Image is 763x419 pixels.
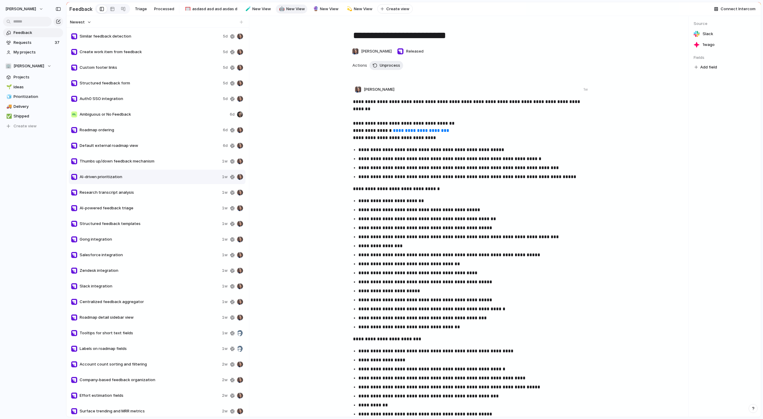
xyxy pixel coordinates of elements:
[184,6,190,12] button: 🥅
[343,5,375,14] a: 💫New View
[14,123,37,129] span: Create view
[313,5,317,12] div: 🔮
[5,84,11,90] button: 🌱
[320,6,339,12] span: New View
[132,5,149,14] a: Triage
[80,158,220,164] span: Thumbs up/down feedback mechanism
[80,408,220,414] span: Surface trending and MRR metrics
[70,19,85,25] span: Newest
[80,299,220,305] span: Centralized feedback aggregator
[135,6,147,12] span: Triage
[245,6,251,12] button: 🧪
[406,48,424,54] span: Released
[364,87,394,93] span: [PERSON_NAME]
[14,84,61,90] span: Ideas
[252,6,271,12] span: New View
[223,127,228,133] span: 6d
[222,252,228,258] span: 1w
[152,5,177,14] a: Processed
[14,113,61,119] span: Shipped
[14,63,44,69] span: [PERSON_NAME]
[3,83,63,92] div: 🌱Ideas
[346,6,352,12] button: 💫
[80,236,220,242] span: Gong integration
[222,299,228,305] span: 1w
[80,111,227,117] span: Ambiguous or No Feedback
[80,33,220,39] span: Similar feedback detection
[276,5,307,14] a: 🤖New View
[222,361,228,367] span: 2w
[6,103,11,110] div: 🚚
[6,113,11,120] div: ✅
[80,80,220,86] span: Structured feedback form
[3,62,63,71] button: 🏢[PERSON_NAME]
[694,63,718,71] button: Add field
[223,33,228,39] span: 5d
[182,5,240,14] a: 🥅asdasd asd asd asdas d
[14,30,61,36] span: Feedback
[286,6,305,12] span: New View
[80,127,220,133] span: Roadmap ordering
[6,83,11,90] div: 🌱
[80,268,220,274] span: Zendesk integration
[312,6,318,12] button: 🔮
[3,122,63,131] button: Create view
[369,61,403,70] button: Unprocess
[222,314,228,320] span: 1w
[223,143,228,149] span: 6d
[14,74,61,80] span: Projects
[222,346,228,352] span: 1w
[55,40,61,46] span: 37
[396,47,425,56] button: Released
[80,174,220,180] span: AI-driven prioritization
[242,5,274,14] a: 🧪New View
[80,346,220,352] span: Labels on roadmap fields
[245,5,250,12] div: 🧪
[80,393,220,399] span: Effort estimation fields
[154,6,174,12] span: Processed
[347,5,351,12] div: 💫
[14,40,53,46] span: Requests
[80,283,220,289] span: Slack integration
[223,80,228,86] span: 5d
[354,6,372,12] span: New View
[80,205,220,211] span: AI-powered feedback triage
[5,63,11,69] div: 🏢
[192,6,237,12] span: asdasd asd asd asdas d
[352,62,367,68] span: Actions
[703,31,713,37] span: Slack
[3,38,63,47] a: Requests37
[361,48,392,54] span: [PERSON_NAME]
[700,64,717,70] span: Add field
[230,111,235,117] span: 6d
[3,48,63,57] a: My projects
[222,393,228,399] span: 2w
[310,5,341,14] a: 🔮New View
[380,62,400,68] span: Unprocess
[222,174,228,180] span: 1w
[222,377,228,383] span: 2w
[3,102,63,111] div: 🚚Delivery
[69,18,92,26] button: Newest
[3,73,63,82] a: Projects
[386,6,409,12] span: Create view
[80,252,220,258] span: Salesforce integration
[583,87,588,92] div: 1w
[80,190,220,196] span: Research transcript analysis
[3,28,63,37] a: Feedback
[694,21,756,27] span: Source
[3,92,63,101] a: 🧊Prioritization
[222,158,228,164] span: 1w
[80,361,220,367] span: Account count sorting and filtering
[377,4,413,14] button: Create view
[3,112,63,121] a: ✅Shipped
[721,6,755,12] span: Connect Intercom
[223,96,228,102] span: 5d
[222,330,228,336] span: 1w
[14,49,61,55] span: My projects
[223,65,228,71] span: 5d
